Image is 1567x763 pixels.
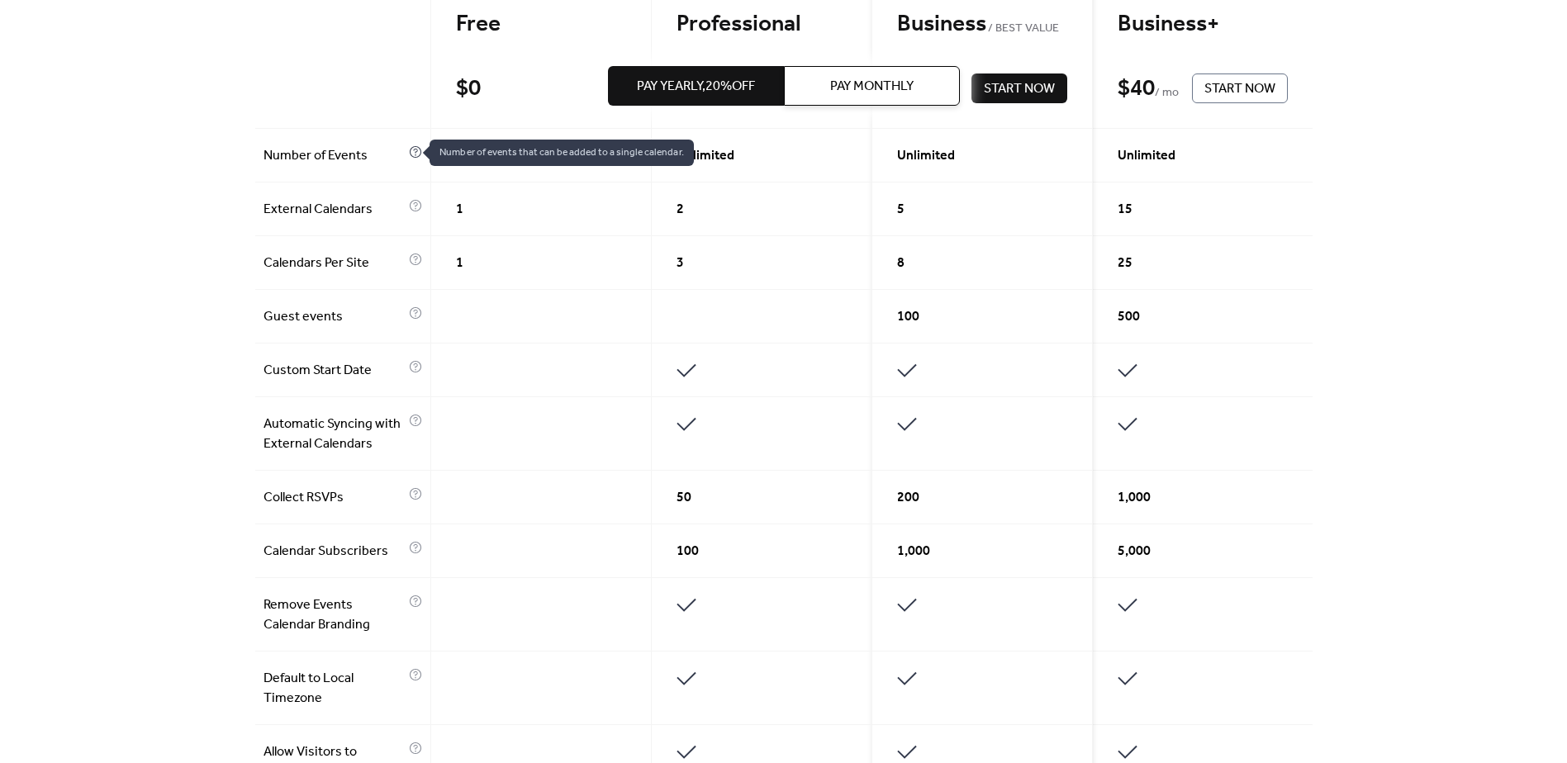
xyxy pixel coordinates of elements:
[677,542,699,562] span: 100
[1118,307,1140,327] span: 500
[897,254,905,273] span: 8
[677,200,684,220] span: 2
[456,146,471,166] span: 10
[986,19,1060,39] span: BEST VALUE
[1118,74,1155,103] div: $ 40
[897,307,919,327] span: 100
[264,361,405,381] span: Custom Start Date
[1118,146,1175,166] span: Unlimited
[264,307,405,327] span: Guest events
[456,74,481,103] div: $ 0
[677,488,691,508] span: 50
[1118,200,1133,220] span: 15
[1118,254,1133,273] span: 25
[1204,79,1275,99] span: Start Now
[264,254,405,273] span: Calendars Per Site
[264,595,405,635] span: Remove Events Calendar Branding
[897,542,930,562] span: 1,000
[1118,488,1151,508] span: 1,000
[608,66,784,106] button: Pay Yearly,20%off
[830,77,914,97] span: Pay Monthly
[971,73,1067,103] button: Start Now
[1192,73,1288,103] button: Start Now
[264,542,405,562] span: Calendar Subscribers
[430,140,693,166] span: Number of events that can be added to a single calendar.
[456,10,626,39] div: Free
[897,200,905,220] span: 5
[264,669,405,708] span: Default to Local Timezone
[984,79,1055,99] span: Start Now
[1155,83,1179,103] span: / mo
[897,10,1067,39] div: Business
[677,254,684,273] span: 3
[1118,10,1288,39] div: Business+
[1118,542,1151,562] span: 5,000
[264,200,405,220] span: External Calendars
[637,77,755,97] span: Pay Yearly, 20% off
[264,488,405,508] span: Collect RSVPs
[897,488,919,508] span: 200
[264,415,405,454] span: Automatic Syncing with External Calendars
[456,254,463,273] span: 1
[264,146,405,166] span: Number of Events
[456,200,463,220] span: 1
[784,66,960,106] button: Pay Monthly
